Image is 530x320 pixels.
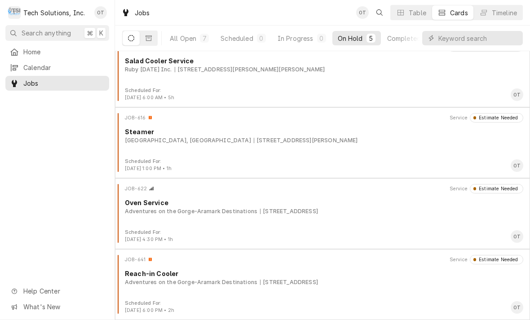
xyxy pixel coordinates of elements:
div: Object Extra Context Footer Value [125,165,172,172]
div: Object Subtext [125,278,523,286]
div: 0 [259,34,264,43]
div: Object Title [125,198,523,207]
div: Card Footer [119,300,526,314]
div: Object Subtext [125,66,523,74]
div: Object Subtext Secondary [175,66,325,74]
div: On Hold [338,34,363,43]
div: OT [511,230,523,243]
span: What's New [23,302,104,311]
div: Card Header [119,184,526,193]
div: Card Header Primary Content [125,255,153,264]
div: Card Footer Extra Context [125,300,174,314]
div: Object Subtext Primary [125,278,257,286]
span: K [99,28,103,38]
div: OT [94,6,107,19]
div: OT [356,6,369,19]
div: Tech Solutions, Inc.'s Avatar [8,6,21,19]
div: Card Footer Primary Content [511,301,523,314]
div: Table [409,8,426,18]
div: Otis Tooley's Avatar [94,6,107,19]
div: Card Body [119,127,526,145]
span: [DATE] 6:00 AM • 5h [125,95,174,101]
div: Object Extra Context Header [450,185,468,193]
div: Object Extra Context Footer Label [125,158,172,165]
div: Object ID [125,256,146,263]
span: Search anything [22,28,71,38]
button: Open search [372,5,387,20]
div: Object Title [125,127,523,136]
span: [DATE] 1:00 PM • 1h [125,166,172,171]
div: Card Footer [119,229,526,243]
div: Object Subtext Primary [125,136,251,145]
div: Object Title [125,269,523,278]
a: Home [5,44,109,59]
div: Card Footer Primary Content [511,88,523,101]
div: Object Title [125,56,523,66]
div: Card Header [119,255,526,264]
div: Job Card: JOB-641 [115,249,530,320]
div: Otis Tooley's Avatar [511,88,523,101]
a: Jobs [5,76,109,91]
div: Card Body [119,269,526,286]
div: Otis Tooley's Avatar [511,230,523,243]
div: All Open [170,34,196,43]
div: Object Extra Context Footer Label [125,229,173,236]
div: Object Extra Context Footer Value [125,307,174,314]
div: Object Extra Context Footer Value [125,94,174,101]
div: Object Subtext Primary [125,207,257,215]
div: Object ID [125,185,147,193]
div: Card Footer Primary Content [511,230,523,243]
div: Object Extra Context Footer Label [125,300,174,307]
div: OT [511,88,523,101]
div: Object Subtext [125,207,523,215]
div: Otis Tooley's Avatar [356,6,369,19]
div: Object Status [470,255,523,264]
div: Completed [387,34,421,43]
div: Card Header Secondary Content [450,184,523,193]
button: Search anything⌘K [5,25,109,41]
div: Card Footer Extra Context [125,87,174,101]
div: Object Subtext [125,136,523,145]
div: T [8,6,21,19]
a: Go to Help Center [5,284,109,298]
div: In Progress [278,34,314,43]
span: [DATE] 4:30 PM • 1h [125,237,173,242]
a: Calendar [5,60,109,75]
div: Object Extra Context Header [450,256,468,263]
div: Otis Tooley's Avatar [511,301,523,314]
div: Estimate Needed [476,256,518,263]
div: Object Subtext Secondary [260,278,318,286]
div: Card Footer Extra Context [125,229,173,243]
div: Card Header Secondary Content [450,113,523,122]
div: 5 [368,34,374,43]
div: Otis Tooley's Avatar [511,159,523,172]
div: Object ID [125,114,146,122]
input: Keyword search [438,31,518,45]
div: OT [511,301,523,314]
div: Object Subtext Secondary [254,136,358,145]
div: Object Extra Context Footer Label [125,87,174,94]
span: Jobs [23,79,105,88]
div: Card Header Primary Content [125,113,153,122]
div: Card Footer Extra Context [125,158,172,172]
div: Object Subtext Secondary [260,207,318,215]
div: Card Body [119,198,526,215]
span: ⌘ [87,28,93,38]
div: Object Extra Context Footer Value [125,236,173,243]
div: Card Header Primary Content [125,184,154,193]
div: 0 [319,34,324,43]
div: Tech Solutions, Inc. [23,8,85,18]
div: Card Body [119,56,526,74]
div: Scheduled [221,34,253,43]
div: Estimate Needed [476,185,518,193]
span: Calendar [23,63,105,72]
div: Job Card: JOB-622 [115,178,530,249]
div: Job Card: JOB-595 [115,36,530,107]
div: Card Footer [119,158,526,172]
div: Object Status [470,184,523,193]
a: Go to What's New [5,299,109,314]
span: Home [23,47,105,57]
div: OT [511,159,523,172]
span: Help Center [23,286,104,296]
div: Timeline [492,8,517,18]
